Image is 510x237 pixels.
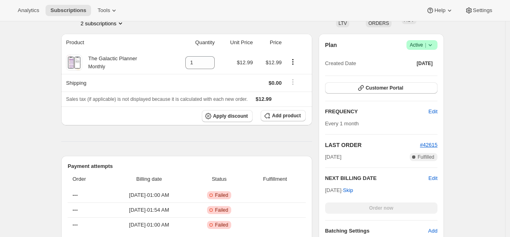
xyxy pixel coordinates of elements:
[97,7,110,14] span: Tools
[109,191,189,199] span: [DATE] · 01:00 AM
[109,206,189,214] span: [DATE] · 01:54 AM
[429,108,437,116] span: Edit
[325,108,429,116] h2: FREQUENCY
[325,121,359,127] span: Every 1 month
[18,7,39,14] span: Analytics
[202,110,253,122] button: Apply discount
[286,57,299,66] button: Product actions
[338,184,358,197] button: Skip
[213,113,248,119] span: Apply discount
[325,227,428,235] h6: Batching Settings
[410,41,434,49] span: Active
[61,34,170,51] th: Product
[66,96,248,102] span: Sales tax (if applicable) is not displayed because it is calculated with each new order.
[215,222,228,228] span: Failed
[269,80,282,86] span: $0.00
[412,58,437,69] button: [DATE]
[417,60,433,67] span: [DATE]
[249,175,301,183] span: Fulfillment
[325,187,353,193] span: [DATE] ·
[266,59,282,65] span: $12.99
[215,192,228,198] span: Failed
[325,141,420,149] h2: LAST ORDER
[68,162,306,170] h2: Payment attempts
[325,153,342,161] span: [DATE]
[261,110,305,121] button: Add product
[460,5,497,16] button: Settings
[109,175,189,183] span: Billing date
[421,5,458,16] button: Help
[428,227,437,235] span: Add
[338,20,347,26] span: LTV
[325,82,437,94] button: Customer Portal
[68,170,107,188] th: Order
[73,222,78,228] span: ---
[272,112,301,119] span: Add product
[88,64,105,69] small: Monthly
[368,20,389,26] span: ORDERS
[343,186,353,194] span: Skip
[46,5,91,16] button: Subscriptions
[473,7,492,14] span: Settings
[256,96,272,102] span: $12.99
[366,85,403,91] span: Customer Portal
[286,78,299,86] button: Shipping actions
[237,59,253,65] span: $12.99
[93,5,123,16] button: Tools
[424,105,442,118] button: Edit
[61,74,170,92] th: Shipping
[325,59,356,67] span: Created Date
[50,7,86,14] span: Subscriptions
[73,192,78,198] span: ---
[429,174,437,182] button: Edit
[425,42,426,48] span: |
[418,154,434,160] span: Fulfilled
[325,41,337,49] h2: Plan
[217,34,255,51] th: Unit Price
[109,221,189,229] span: [DATE] · 01:00 AM
[325,174,429,182] h2: NEXT BILLING DATE
[13,5,44,16] button: Analytics
[82,55,137,71] div: The Galactic Planner
[73,207,78,213] span: ---
[215,207,228,213] span: Failed
[420,142,437,148] a: #42615
[420,141,437,149] button: #42615
[81,19,124,27] button: Product actions
[67,55,81,71] img: product img
[255,34,284,51] th: Price
[170,34,217,51] th: Quantity
[194,175,244,183] span: Status
[434,7,445,14] span: Help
